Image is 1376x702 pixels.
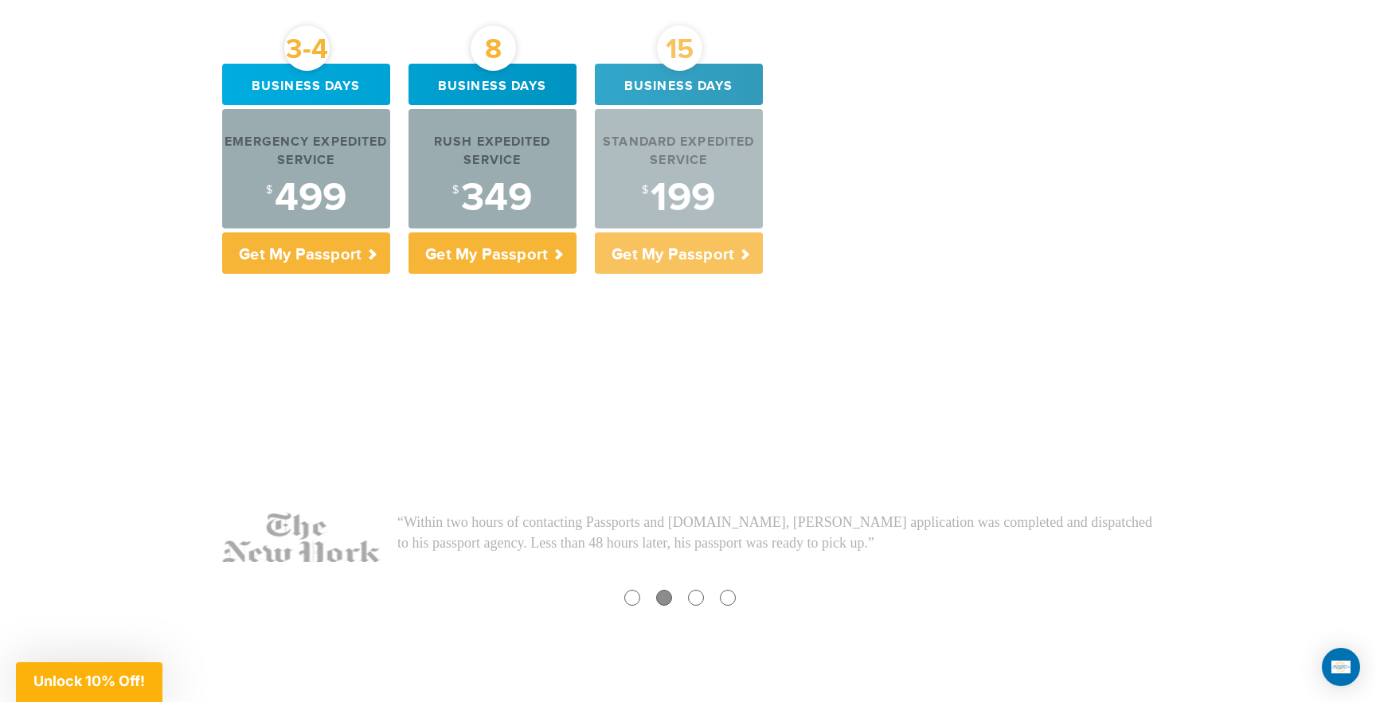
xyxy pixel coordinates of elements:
[595,178,763,218] div: 199
[222,134,390,170] div: Emergency Expedited Service
[595,64,763,274] a: 15 Business days Standard Expedited Service $199 Get My Passport
[222,64,390,105] div: Business days
[16,662,162,702] div: Unlock 10% Off!
[222,513,381,592] img: NY-Times
[222,232,390,274] p: Get My Passport
[266,184,272,197] sup: $
[408,134,577,170] div: Rush Expedited Service
[1322,648,1360,686] div: Open Intercom Messenger
[222,64,390,274] a: 3-4 Business days Emergency Expedited Service $499 Get My Passport
[595,232,763,274] p: Get My Passport
[408,64,577,274] a: 8 Business days Rush Expedited Service $349 Get My Passport
[408,64,577,105] div: Business days
[222,178,390,218] div: 499
[210,322,1166,513] iframe: Customer reviews powered by Trustpilot
[33,673,145,689] span: Unlock 10% Off!
[471,25,516,71] div: 8
[408,178,577,218] div: 349
[408,232,577,274] p: Get My Passport
[284,25,330,71] div: 3-4
[595,134,763,170] div: Standard Expedited Service
[397,513,1154,553] p: “Within two hours of contacting Passports and [DOMAIN_NAME], [PERSON_NAME] application was comple...
[595,64,763,105] div: Business days
[452,184,459,197] sup: $
[642,184,648,197] sup: $
[657,25,702,71] div: 15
